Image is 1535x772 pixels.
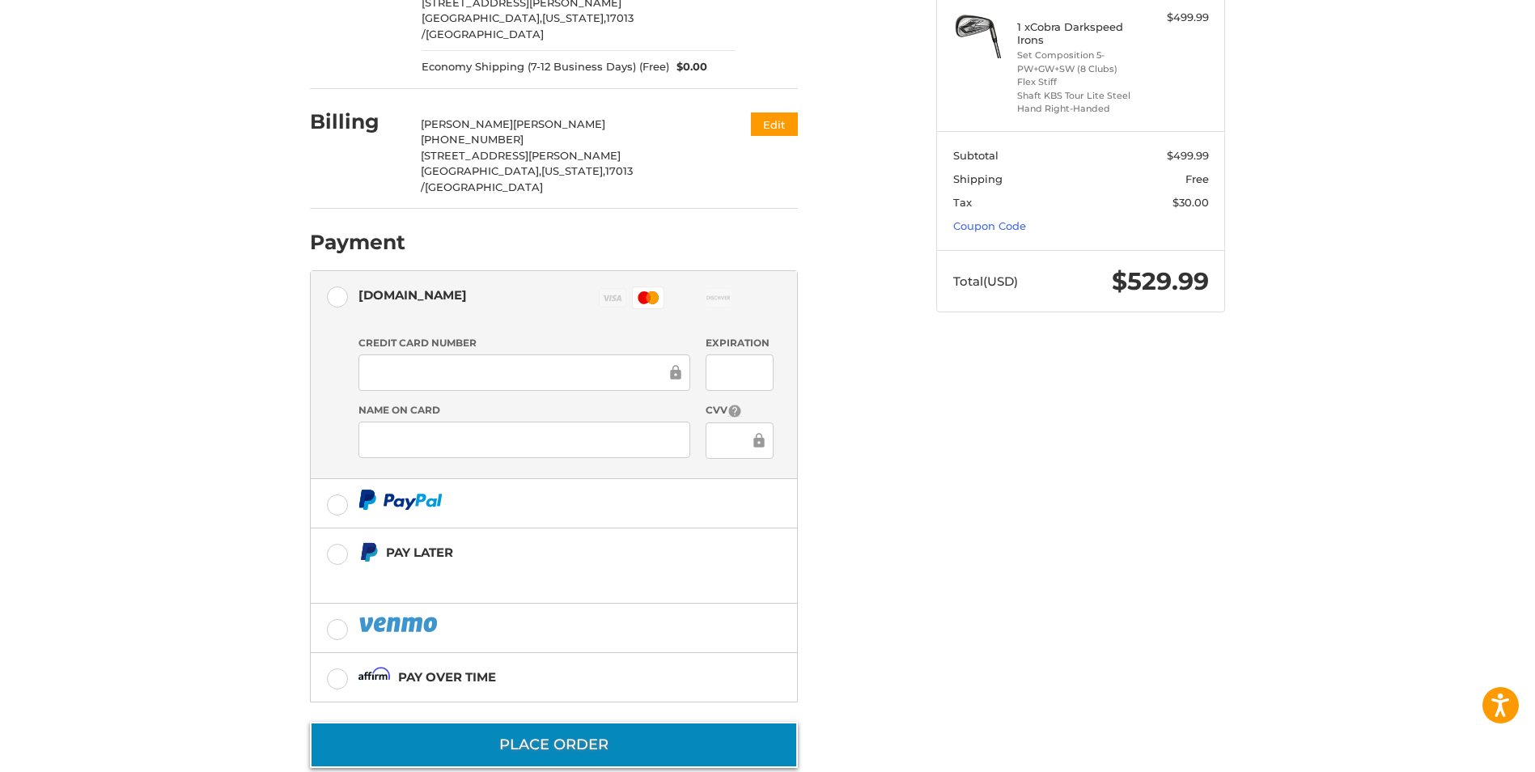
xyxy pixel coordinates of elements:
span: 17013 / [422,11,634,40]
span: [US_STATE], [542,11,606,24]
li: Shaft KBS Tour Lite Steel [1017,89,1141,103]
span: $499.99 [1167,149,1209,162]
span: [PHONE_NUMBER] [421,133,524,146]
iframe: PayPal Message 1 [358,569,697,583]
div: [DOMAIN_NAME] [358,282,467,308]
span: [PERSON_NAME] [513,117,605,130]
div: Pay over time [398,664,496,690]
span: Tax [953,196,972,209]
label: CVV [706,403,773,418]
span: [STREET_ADDRESS][PERSON_NAME] [421,149,621,162]
a: Coupon Code [953,219,1026,232]
span: [US_STATE], [541,164,605,177]
label: Expiration [706,336,773,350]
span: Shipping [953,172,1003,185]
label: Credit Card Number [358,336,690,350]
span: [GEOGRAPHIC_DATA] [425,180,543,193]
button: Place Order [310,722,798,768]
button: Edit [751,112,798,136]
span: [GEOGRAPHIC_DATA], [422,11,542,24]
li: Hand Right-Handed [1017,102,1141,116]
span: Free [1185,172,1209,185]
img: Affirm icon [358,667,391,687]
div: Pay Later [386,539,696,566]
span: Subtotal [953,149,999,162]
img: PayPal icon [358,614,441,634]
img: PayPal icon [358,490,443,510]
li: Set Composition 5-PW+GW+SW (8 Clubs) [1017,49,1141,75]
span: [GEOGRAPHIC_DATA], [421,164,541,177]
span: 17013 / [421,164,633,193]
label: Name on Card [358,403,690,418]
span: $0.00 [669,59,708,75]
span: Total (USD) [953,274,1018,289]
span: [GEOGRAPHIC_DATA] [426,28,544,40]
div: $499.99 [1145,10,1209,26]
h2: Payment [310,230,405,255]
h4: 1 x Cobra Darkspeed Irons [1017,20,1141,47]
span: $30.00 [1172,196,1209,209]
span: [PERSON_NAME] [421,117,513,130]
h2: Billing [310,109,405,134]
span: $529.99 [1112,266,1209,296]
span: Economy Shipping (7-12 Business Days) (Free) [422,59,669,75]
img: Pay Later icon [358,542,379,562]
li: Flex Stiff [1017,75,1141,89]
